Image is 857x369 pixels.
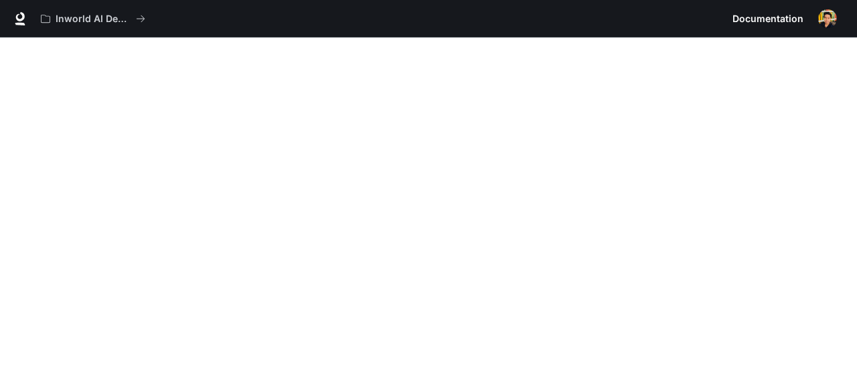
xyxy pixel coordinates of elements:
[727,5,809,32] a: Documentation
[818,9,837,28] img: User avatar
[56,13,131,25] p: Inworld AI Demos
[35,5,151,32] button: All workspaces
[732,11,803,27] span: Documentation
[814,5,841,32] button: User avatar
